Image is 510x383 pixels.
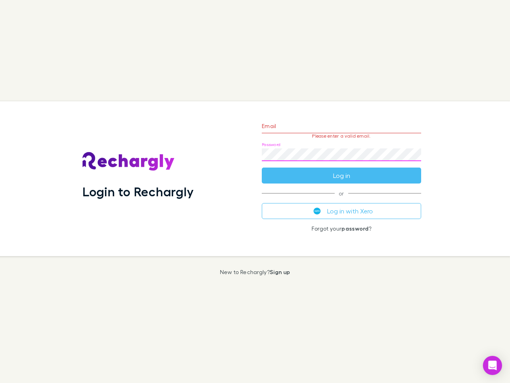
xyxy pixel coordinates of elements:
[314,207,321,215] img: Xero's logo
[220,269,290,275] p: New to Rechargly?
[483,356,502,375] div: Open Intercom Messenger
[82,184,194,199] h1: Login to Rechargly
[262,225,421,232] p: Forgot your ?
[262,203,421,219] button: Log in with Xero
[341,225,369,232] a: password
[262,142,280,148] label: Password
[262,168,421,184] button: Log in
[270,268,290,275] a: Sign up
[262,133,421,139] p: Please enter a valid email.
[82,152,175,171] img: Rechargly's Logo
